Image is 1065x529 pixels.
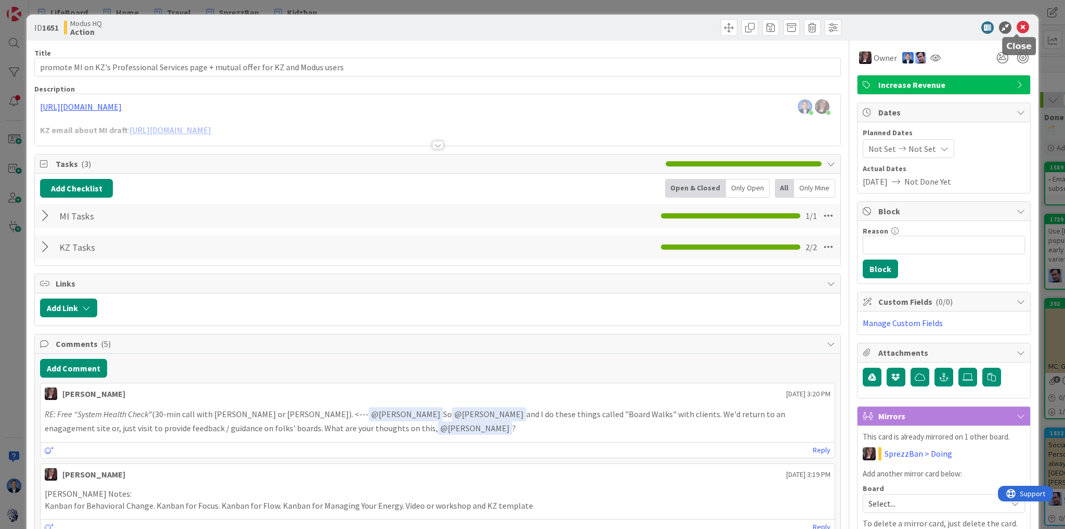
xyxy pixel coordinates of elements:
span: [DATE] 3:19 PM [786,469,830,480]
a: Reply [813,444,830,457]
span: @ [371,409,379,419]
div: [PERSON_NAME] [62,388,125,400]
span: @ [454,409,462,419]
span: Select... [868,496,1002,511]
a: SprezzBan > Doing [885,447,952,460]
span: [PERSON_NAME] [454,409,524,419]
span: [PERSON_NAME] [440,423,510,433]
span: @ [440,423,448,433]
img: 0C7sLYpboC8qJ4Pigcws55mStztBx44M.png [798,99,812,114]
span: Not Set [908,143,936,155]
b: 1651 [42,22,59,33]
button: Block [863,260,898,278]
div: All [775,179,794,198]
span: Links [56,277,822,290]
span: ( 3 ) [81,159,91,169]
span: Owner [874,51,897,64]
span: Description [34,84,75,94]
img: WIonnMY7p3XofgUWOABbbE3lo9ZeZucQ.jpg [815,99,829,114]
h5: Close [1006,41,1032,51]
span: [PERSON_NAME] [371,409,440,419]
a: [URL][DOMAIN_NAME] [40,101,122,112]
span: 2 / 2 [806,241,817,253]
img: DP [902,52,914,63]
p: Kanban for Behavioral Change. Kanban for Focus. Kanban for Flow. Kanban for Managing Your Energy.... [45,500,830,512]
em: RE: Free “System Health Check” [45,409,152,419]
div: [PERSON_NAME] [62,468,125,481]
span: Mirrors [878,410,1011,422]
span: Actual Dates [863,163,1025,174]
p: Add another mirror card below: [863,468,1025,480]
label: Reason [863,226,888,236]
span: ( 5 ) [101,339,111,349]
span: Custom Fields [878,295,1011,308]
span: [DATE] [863,175,888,188]
span: Not Set [868,143,896,155]
span: ( 0/0 ) [936,296,953,307]
span: Attachments [878,346,1011,359]
button: Add Checklist [40,179,113,198]
div: Open & Closed [665,179,726,198]
b: Action [70,28,102,36]
p: [PERSON_NAME] Notes: [45,488,830,500]
span: Comments [56,338,822,350]
a: Manage Custom Fields [863,318,943,328]
input: type card name here... [34,58,841,76]
img: JB [915,52,926,63]
div: Only Mine [794,179,835,198]
img: TD [859,51,872,64]
img: TD [45,388,57,400]
div: Only Open [726,179,770,198]
label: Title [34,48,51,58]
span: Support [22,2,47,14]
span: Dates [878,106,1011,119]
img: TD [863,447,876,460]
button: Add Comment [40,359,107,378]
img: TD [45,468,57,481]
p: This card is already mirrored on 1 other board. [863,431,1025,443]
span: [DATE] 3:20 PM [786,389,830,399]
span: 1 / 1 [806,210,817,222]
span: ID [34,21,59,34]
span: Board [863,485,884,492]
span: Not Done Yet [904,175,951,188]
span: Planned Dates [863,127,1025,138]
span: Modus HQ [70,19,102,28]
span: Increase Revenue [878,79,1011,91]
span: Block [878,205,1011,217]
p: (30-min call with [PERSON_NAME] or [PERSON_NAME]). <--- So and I do these things called "Board Wa... [45,407,830,435]
input: Add Checklist... [56,238,290,256]
button: Add Link [40,299,97,317]
input: Add Checklist... [56,207,290,225]
span: Tasks [56,158,660,170]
